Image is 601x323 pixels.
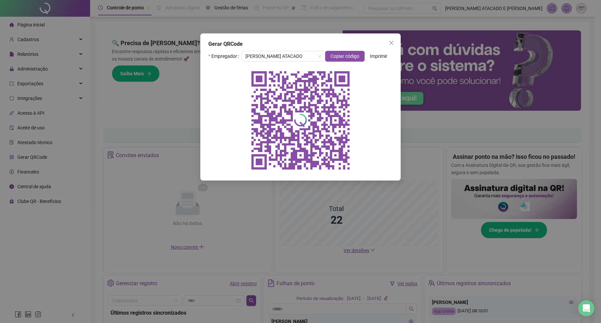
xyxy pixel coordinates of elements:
label: Empregador [208,51,241,62]
button: Copiar código [325,51,365,62]
button: Imprimir [365,51,393,62]
div: Open Intercom Messenger [578,300,594,316]
div: Gerar QRCode [208,40,393,48]
span: BRUNALDO ATACADO [245,51,321,61]
span: Imprimir [370,52,387,60]
span: Copiar código [331,52,359,60]
img: qrcode do empregador [247,67,354,174]
span: close [389,40,394,45]
button: Close [386,37,397,48]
